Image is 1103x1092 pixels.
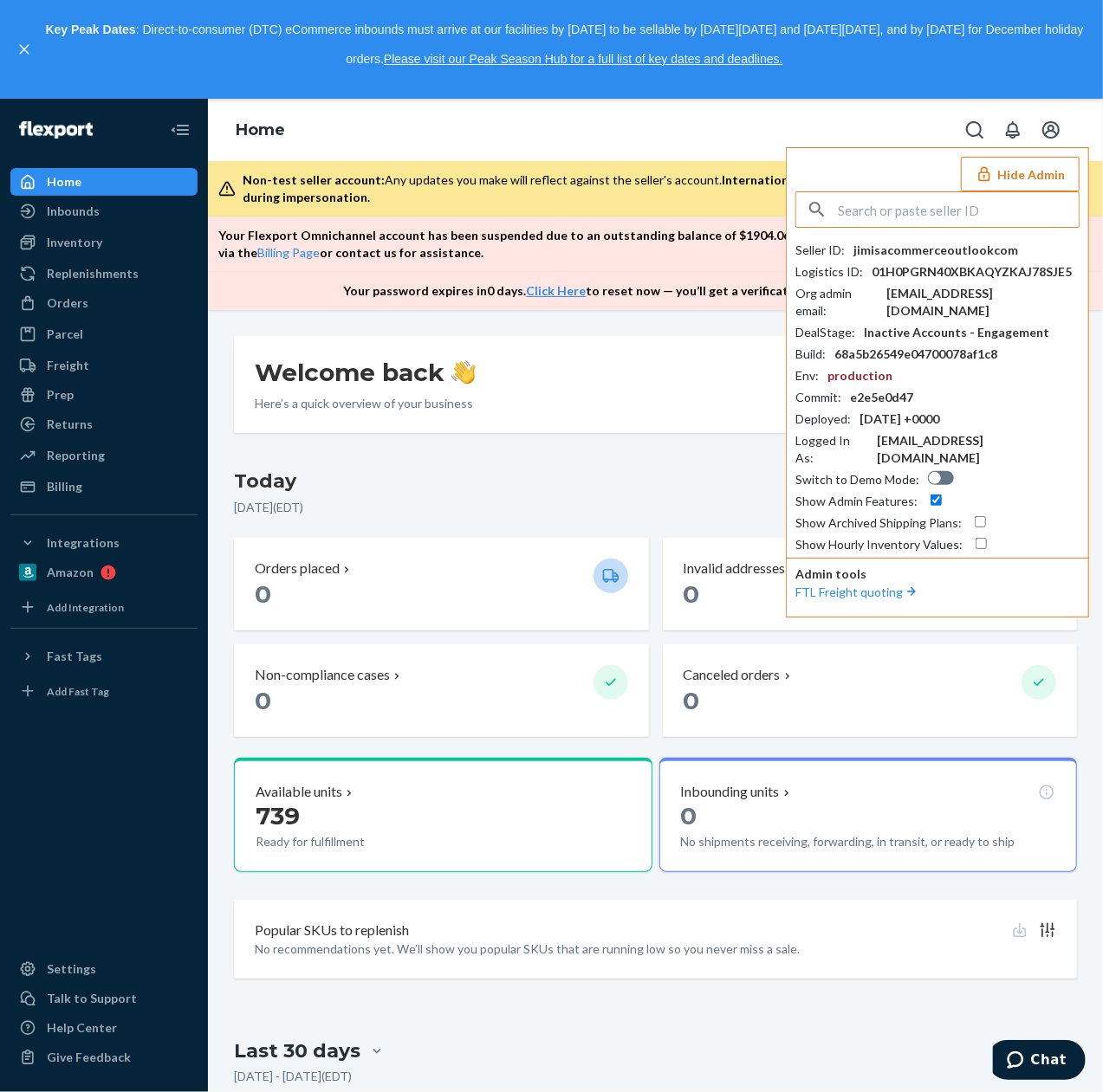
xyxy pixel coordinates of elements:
[663,644,1078,737] button: Canceled orders 0
[234,1068,352,1085] p: [DATE] - [DATE] ( EDT )
[255,940,1056,958] p: No recommendations yet. We’ll show you popular SKUs that are running low so you never miss a sale.
[10,1044,198,1071] button: Give Feedback
[19,121,93,139] img: Flexport logo
[961,157,1080,191] button: Hide Admin
[47,990,137,1007] div: Talk to Support
[10,260,198,288] a: Replenishments
[838,192,1079,227] input: Search or paste seller ID
[681,833,1035,850] p: No shipments receiving, forwarding, in transit, or ready to ship
[47,173,81,191] div: Home
[10,381,198,409] a: Prep
[47,234,102,251] div: Inventory
[256,833,497,850] p: Ready for fulfillment
[795,493,918,510] div: Show Admin Features :
[795,410,851,428] div: Deployed :
[47,326,83,343] div: Parcel
[795,514,962,532] div: Show Archived Shipping Plans :
[10,473,198,501] a: Billing
[887,285,1080,320] div: [EMAIL_ADDRESS][DOMAIN_NAME]
[860,410,939,428] div: [DATE] +0000
[10,289,198,317] a: Orders
[10,197,198,225] a: Inbounds
[795,471,919,488] div: Switch to Demo Mode :
[795,324,855,341] div: DealStage :
[10,352,198,379] a: Freight
[255,559,340,578] p: Orders placed
[10,229,198,256] a: Inventory
[255,686,271,715] span: 0
[236,120,285,139] a: Home
[10,677,198,705] a: Add Fast Tag
[344,282,951,300] p: Your password expires in 0 days . to reset now — you’ll get a verification email and be logged out.
[872,263,1072,281] div: 01H0PGRN40XBKAQYZKAJ78SJE5
[234,1037,360,1064] div: Last 30 days
[234,758,652,872] button: Available units739Ready for fulfillment
[257,245,320,260] a: Billing Page
[1034,113,1068,147] button: Open account menu
[795,565,1080,583] p: Admin tools
[10,320,198,348] a: Parcel
[659,758,1078,872] button: Inbounding units0No shipments receiving, forwarding, in transit, or ready to ship
[10,168,198,196] a: Home
[47,564,94,581] div: Amazon
[795,585,920,599] a: FTL Freight quoting
[795,389,841,406] div: Commit :
[10,559,198,586] a: Amazon
[47,960,96,978] div: Settings
[255,921,409,940] p: Popular SKUs to replenish
[663,538,1078,630] button: Invalid addresses 0
[47,447,105,464] div: Reporting
[234,499,1077,516] p: [DATE] ( EDT )
[10,955,198,983] a: Settings
[256,801,300,830] span: 739
[256,782,342,802] p: Available units
[47,265,139,282] div: Replenishments
[10,529,198,557] button: Integrations
[243,171,1075,206] div: Any updates you make will reflect against the seller's account.
[47,648,102,665] div: Fast Tags
[47,416,93,433] div: Returns
[47,684,109,699] div: Add Fast Tag
[795,536,963,553] div: Show Hourly Inventory Values :
[10,985,198,1012] button: Talk to Support
[384,52,783,66] a: Please visit our Peak Season Hub for a full list of key dates and deadlines.
[255,665,390,685] p: Non-compliance cases
[996,113,1030,147] button: Open notifications
[993,1040,1086,1083] iframe: Opens a widget where you can chat to one of our agents
[10,442,198,469] a: Reporting
[795,346,826,363] div: Build :
[957,113,992,147] button: Open Search Box
[42,16,1087,74] p: : Direct-to-consumer (DTC) eCommerce inbounds must arrive at our facilities by [DATE] to be sella...
[47,386,74,404] div: Prep
[853,242,1018,259] div: jimisacommerceoutlookcom
[684,686,700,715] span: 0
[10,410,198,438] a: Returns
[795,242,845,259] div: Seller ID :
[795,263,863,281] div: Logistics ID :
[795,432,868,467] div: Logged In As :
[222,106,299,156] ol: breadcrumbs
[255,357,476,388] h1: Welcome back
[243,172,385,187] span: Non-test seller account:
[684,559,786,578] p: Invalid addresses
[451,360,476,384] img: hand-wave emoji
[45,23,135,36] strong: Key Peak Dates
[218,227,1075,262] p: Your Flexport Omnichannel account has been suspended due to an outstanding balance of $ 1904.06 ....
[684,665,781,685] p: Canceled orders
[163,113,198,147] button: Close Navigation
[10,593,198,621] a: Add Integration
[795,285,879,320] div: Org admin email :
[681,782,780,802] p: Inbounding units
[834,346,997,363] div: 68a5b26549e04700078af1c8
[234,468,1077,495] h3: Today
[47,203,100,220] div: Inbounds
[255,395,476,412] p: Here’s a quick overview of your business
[47,1049,131,1066] div: Give Feedback
[47,357,89,374] div: Freight
[255,579,271,609] span: 0
[795,367,819,384] div: Env :
[234,538,649,630] button: Orders placed 0
[684,579,700,609] span: 0
[47,1019,117,1037] div: Help Center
